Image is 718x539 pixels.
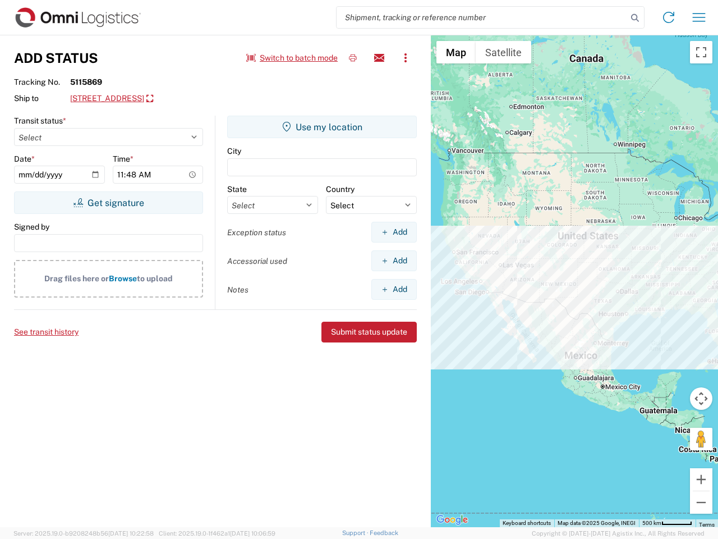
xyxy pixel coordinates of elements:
[137,274,173,283] span: to upload
[14,50,98,66] h3: Add Status
[70,77,102,87] strong: 5115869
[109,274,137,283] span: Browse
[371,279,417,300] button: Add
[337,7,627,28] input: Shipment, tracking or reference number
[14,116,66,126] label: Transit status
[476,41,531,63] button: Show satellite imagery
[690,468,712,491] button: Zoom in
[503,519,551,527] button: Keyboard shortcuts
[371,250,417,271] button: Add
[342,529,370,536] a: Support
[14,191,203,214] button: Get signature
[434,513,471,527] img: Google
[227,116,417,138] button: Use my location
[13,530,154,537] span: Server: 2025.19.0-b9208248b56
[436,41,476,63] button: Show street map
[532,528,705,538] span: Copyright © [DATE]-[DATE] Agistix Inc., All Rights Reserved
[14,77,70,87] span: Tracking No.
[227,285,248,295] label: Notes
[642,520,661,526] span: 500 km
[370,529,398,536] a: Feedback
[434,513,471,527] a: Open this area in Google Maps (opens a new window)
[227,227,286,237] label: Exception status
[159,530,275,537] span: Client: 2025.19.0-1f462a1
[690,491,712,514] button: Zoom out
[14,154,35,164] label: Date
[227,256,287,266] label: Accessorial used
[699,522,715,528] a: Terms
[227,146,241,156] label: City
[246,49,338,67] button: Switch to batch mode
[639,519,696,527] button: Map Scale: 500 km per 51 pixels
[14,222,49,232] label: Signed by
[690,428,712,450] button: Drag Pegman onto the map to open Street View
[690,41,712,63] button: Toggle fullscreen view
[14,93,70,103] span: Ship to
[113,154,134,164] label: Time
[44,274,109,283] span: Drag files here or
[70,89,153,108] a: [STREET_ADDRESS]
[108,530,154,537] span: [DATE] 10:22:58
[321,322,417,342] button: Submit status update
[326,184,355,194] label: Country
[371,222,417,243] button: Add
[690,387,712,410] button: Map camera controls
[227,184,247,194] label: State
[14,323,79,341] button: See transit history
[558,520,636,526] span: Map data ©2025 Google, INEGI
[230,530,275,537] span: [DATE] 10:06:59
